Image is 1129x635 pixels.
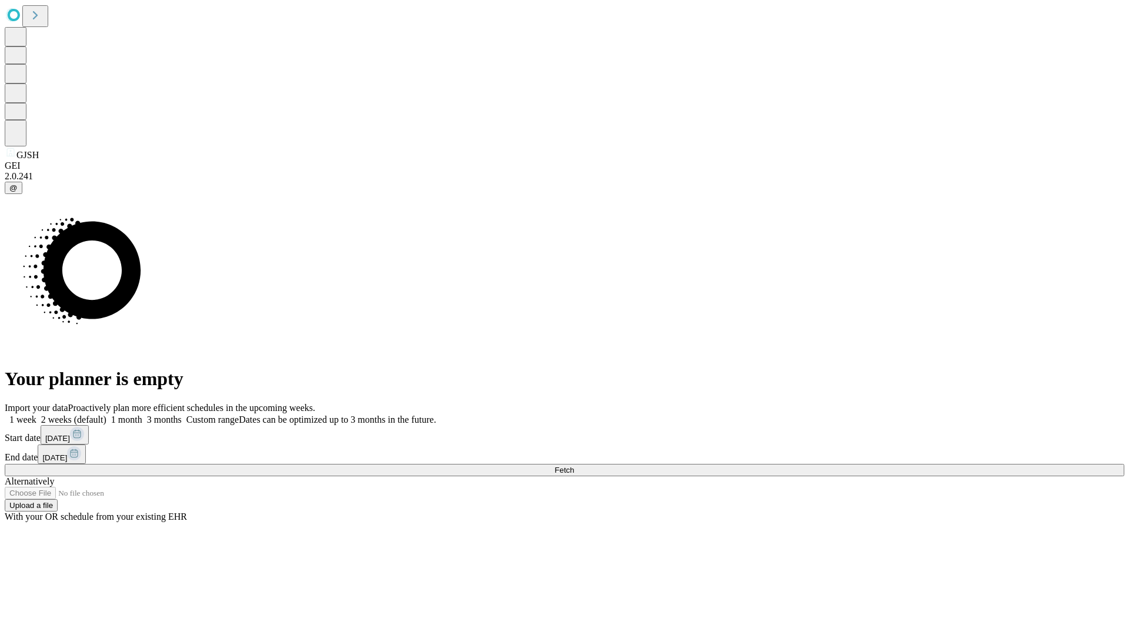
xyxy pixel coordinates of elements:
div: 2.0.241 [5,171,1124,182]
span: Custom range [186,415,239,425]
button: [DATE] [41,425,89,444]
button: Fetch [5,464,1124,476]
span: Dates can be optimized up to 3 months in the future. [239,415,436,425]
h1: Your planner is empty [5,368,1124,390]
button: @ [5,182,22,194]
span: Import your data [5,403,68,413]
span: [DATE] [42,453,67,462]
button: Upload a file [5,499,58,512]
span: [DATE] [45,434,70,443]
span: GJSH [16,150,39,160]
span: Proactively plan more efficient schedules in the upcoming weeks. [68,403,315,413]
span: 1 week [9,415,36,425]
span: Alternatively [5,476,54,486]
button: [DATE] [38,444,86,464]
span: Fetch [555,466,574,474]
div: Start date [5,425,1124,444]
span: With your OR schedule from your existing EHR [5,512,187,522]
div: GEI [5,161,1124,171]
div: End date [5,444,1124,464]
span: 3 months [147,415,182,425]
span: 1 month [111,415,142,425]
span: 2 weeks (default) [41,415,106,425]
span: @ [9,183,18,192]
